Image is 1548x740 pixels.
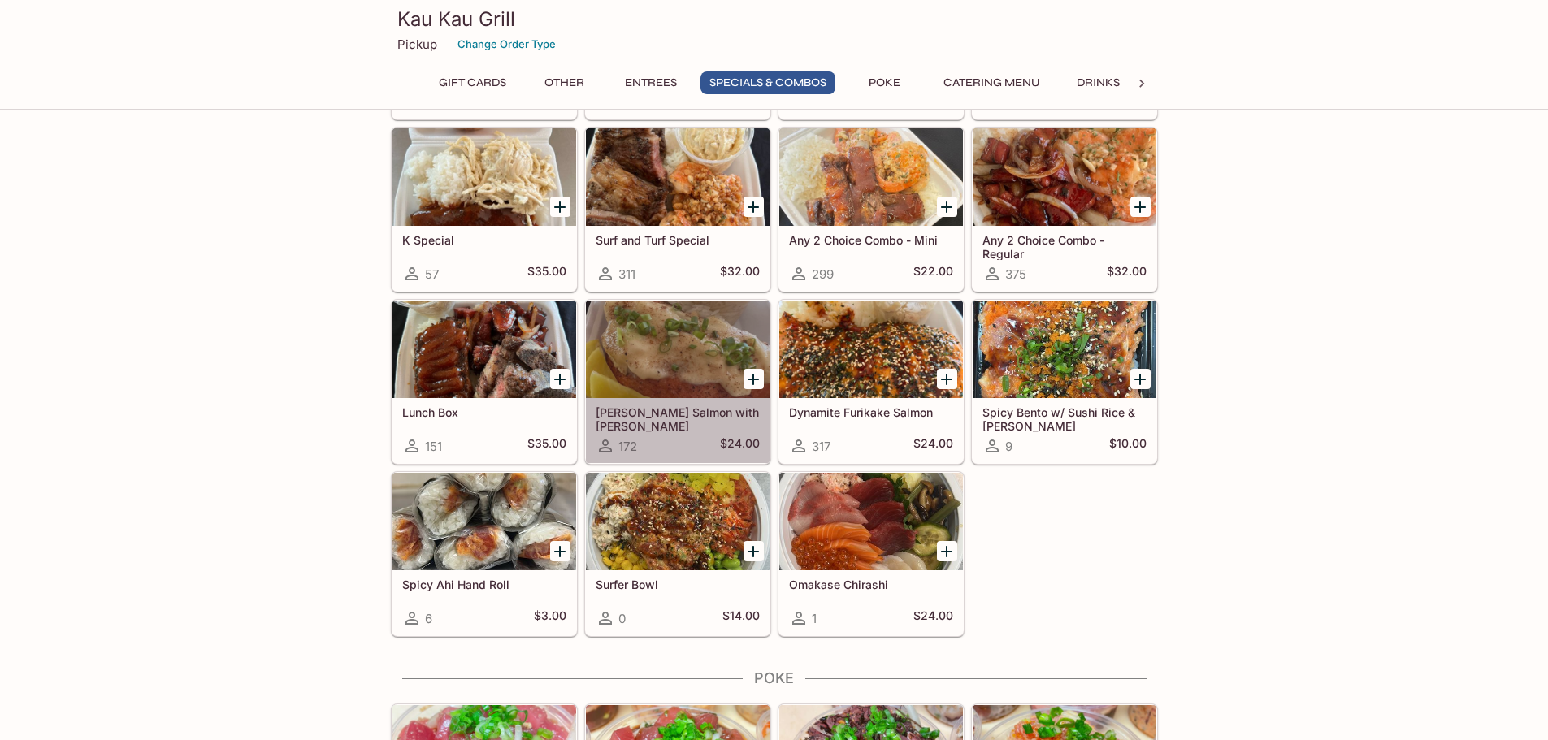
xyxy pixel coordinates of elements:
[425,266,439,282] span: 57
[392,128,577,292] a: K Special57$35.00
[618,439,637,454] span: 172
[596,405,760,432] h5: [PERSON_NAME] Salmon with [PERSON_NAME]
[527,436,566,456] h5: $35.00
[972,128,1157,292] a: Any 2 Choice Combo - Regular375$32.00
[779,473,963,570] div: Omakase Chirashi
[425,611,432,626] span: 6
[402,405,566,419] h5: Lunch Box
[812,439,830,454] span: 317
[913,436,953,456] h5: $24.00
[392,300,577,464] a: Lunch Box151$35.00
[1130,369,1151,389] button: Add Spicy Bento w/ Sushi Rice & Nori
[982,405,1147,432] h5: Spicy Bento w/ Sushi Rice & [PERSON_NAME]
[391,669,1158,687] h4: Poke
[789,405,953,419] h5: Dynamite Furikake Salmon
[720,264,760,283] h5: $32.00
[397,37,437,52] p: Pickup
[778,472,964,636] a: Omakase Chirashi1$24.00
[700,71,835,94] button: Specials & Combos
[550,541,570,561] button: Add Spicy Ahi Hand Roll
[618,611,626,626] span: 0
[778,300,964,464] a: Dynamite Furikake Salmon317$24.00
[614,71,687,94] button: Entrees
[789,233,953,247] h5: Any 2 Choice Combo - Mini
[1005,439,1012,454] span: 9
[585,472,770,636] a: Surfer Bowl0$14.00
[534,608,566,628] h5: $3.00
[585,128,770,292] a: Surf and Turf Special311$32.00
[402,233,566,247] h5: K Special
[972,300,1157,464] a: Spicy Bento w/ Sushi Rice & [PERSON_NAME]9$10.00
[596,233,760,247] h5: Surf and Turf Special
[744,197,764,217] button: Add Surf and Turf Special
[528,71,601,94] button: Other
[392,473,576,570] div: Spicy Ahi Hand Roll
[779,301,963,398] div: Dynamite Furikake Salmon
[812,266,834,282] span: 299
[1005,266,1026,282] span: 375
[973,301,1156,398] div: Spicy Bento w/ Sushi Rice & Nori
[973,128,1156,226] div: Any 2 Choice Combo - Regular
[778,128,964,292] a: Any 2 Choice Combo - Mini299$22.00
[392,128,576,226] div: K Special
[913,608,953,628] h5: $24.00
[1107,264,1147,283] h5: $32.00
[450,32,563,57] button: Change Order Type
[425,439,442,454] span: 151
[722,608,760,628] h5: $14.00
[550,197,570,217] button: Add K Special
[550,369,570,389] button: Add Lunch Box
[586,301,770,398] div: Ora King Salmon with Aburi Garlic Mayo
[596,578,760,591] h5: Surfer Bowl
[779,128,963,226] div: Any 2 Choice Combo - Mini
[913,264,953,283] h5: $22.00
[982,233,1147,260] h5: Any 2 Choice Combo - Regular
[744,369,764,389] button: Add Ora King Salmon with Aburi Garlic Mayo
[937,197,957,217] button: Add Any 2 Choice Combo - Mini
[744,541,764,561] button: Add Surfer Bowl
[1109,436,1147,456] h5: $10.00
[585,300,770,464] a: [PERSON_NAME] Salmon with [PERSON_NAME]172$24.00
[586,128,770,226] div: Surf and Turf Special
[937,369,957,389] button: Add Dynamite Furikake Salmon
[392,301,576,398] div: Lunch Box
[934,71,1049,94] button: Catering Menu
[848,71,921,94] button: Poke
[812,611,817,626] span: 1
[397,6,1151,32] h3: Kau Kau Grill
[789,578,953,591] h5: Omakase Chirashi
[1130,197,1151,217] button: Add Any 2 Choice Combo - Regular
[618,266,635,282] span: 311
[720,436,760,456] h5: $24.00
[586,473,770,570] div: Surfer Bowl
[527,264,566,283] h5: $35.00
[1062,71,1135,94] button: Drinks
[402,578,566,591] h5: Spicy Ahi Hand Roll
[392,472,577,636] a: Spicy Ahi Hand Roll6$3.00
[430,71,515,94] button: Gift Cards
[937,541,957,561] button: Add Omakase Chirashi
